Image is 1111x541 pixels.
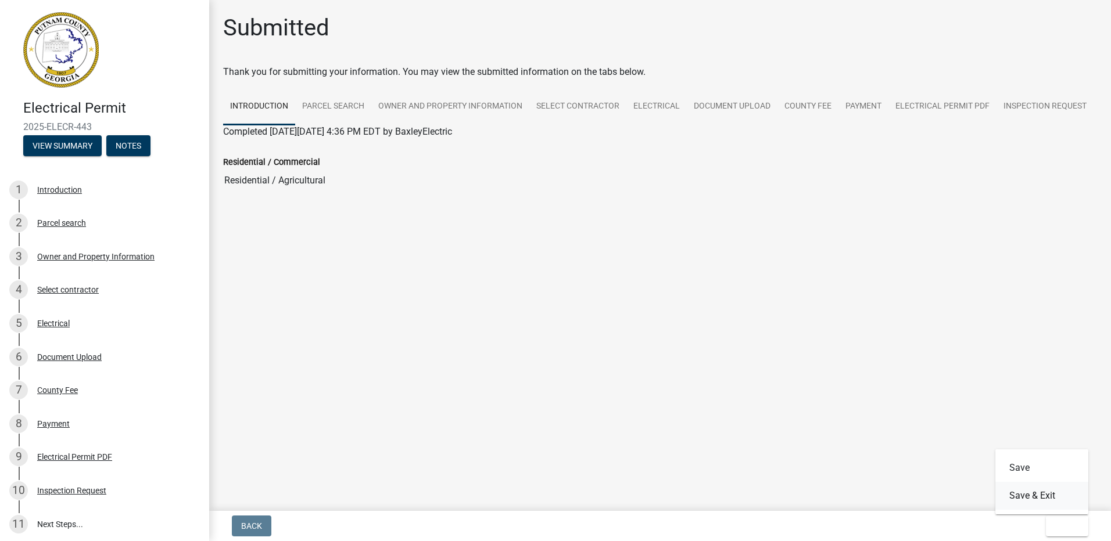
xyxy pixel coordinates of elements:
div: 9 [9,448,28,466]
img: Putnam County, Georgia [23,12,99,88]
div: 7 [9,381,28,399]
div: Introduction [37,186,82,194]
button: View Summary [23,135,102,156]
a: Payment [838,88,888,125]
div: Electrical [37,319,70,327]
div: 4 [9,280,28,299]
div: Thank you for submitting your information. You may view the submitted information on the tabs below. [223,65,1097,79]
button: Notes [106,135,150,156]
div: Exit [995,449,1088,514]
h1: Submitted [223,14,329,42]
div: Inspection Request [37,486,106,495]
span: Completed [DATE][DATE] 4:36 PM EDT by BaxleyElectric [223,126,452,137]
div: Document Upload [37,353,102,361]
div: 1 [9,181,28,199]
span: Back [241,521,262,531]
a: Inspection Request [997,88,1094,125]
span: 2025-ELECR-443 [23,121,186,132]
div: 11 [9,515,28,533]
div: 2 [9,214,28,232]
div: 6 [9,348,28,366]
a: Select contractor [529,88,626,125]
a: Introduction [223,88,295,125]
div: Select contractor [37,286,99,294]
div: 10 [9,481,28,500]
div: Payment [37,420,70,428]
wm-modal-confirm: Notes [106,142,150,151]
a: Document Upload [687,88,777,125]
a: Parcel search [295,88,371,125]
div: Electrical Permit PDF [37,453,112,461]
button: Back [232,515,271,536]
button: Exit [1046,515,1088,536]
label: Residential / Commercial [223,158,320,167]
a: Owner and Property Information [371,88,529,125]
a: Electrical Permit PDF [888,88,997,125]
button: Save & Exit [995,482,1088,510]
a: County Fee [777,88,838,125]
div: 3 [9,247,28,266]
div: County Fee [37,386,78,394]
span: Exit [1055,521,1072,531]
wm-modal-confirm: Summary [23,142,102,151]
a: Electrical [626,88,687,125]
div: 8 [9,414,28,433]
button: Save [995,454,1088,482]
div: Parcel search [37,219,86,227]
div: 5 [9,314,28,333]
h4: Electrical Permit [23,100,200,117]
div: Owner and Property Information [37,253,155,261]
